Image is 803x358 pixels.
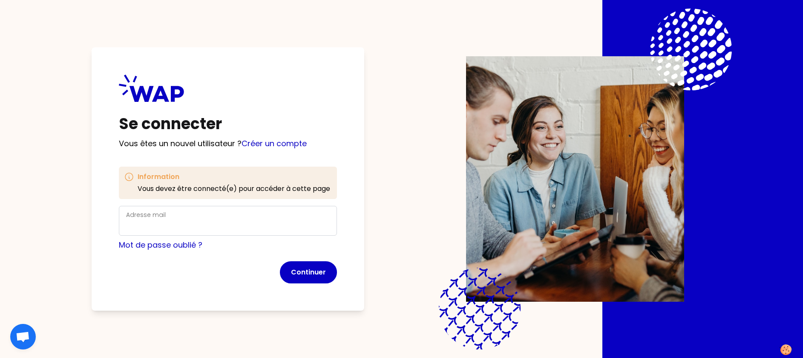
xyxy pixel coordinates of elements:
[119,240,202,250] a: Mot de passe oublié ?
[466,56,684,302] img: Description
[126,211,166,219] label: Adresse mail
[280,261,337,283] button: Continuer
[10,324,36,349] div: Ouvrir le chat
[138,172,330,182] h3: Information
[119,115,337,133] h1: Se connecter
[242,138,307,149] a: Créer un compte
[138,184,330,194] p: Vous devez être connecté(e) pour accéder à cette page
[119,138,337,150] p: Vous êtes un nouvel utilisateur ?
